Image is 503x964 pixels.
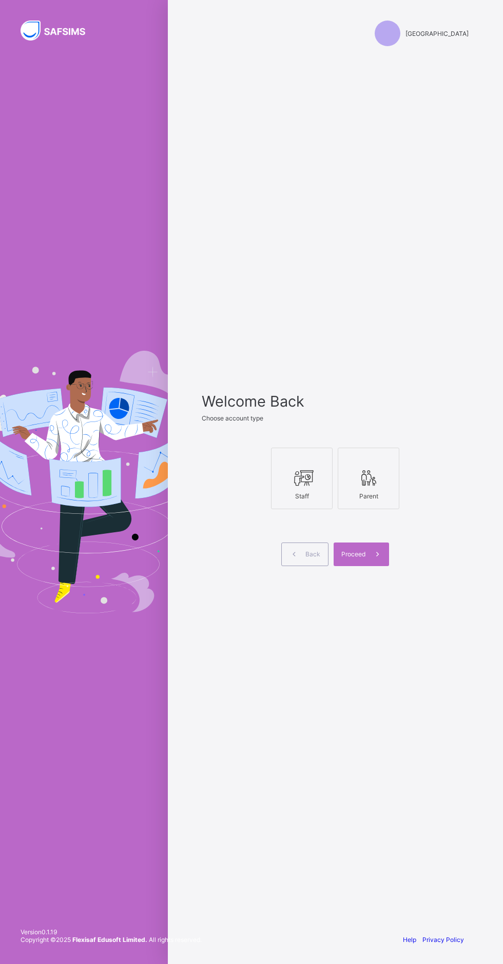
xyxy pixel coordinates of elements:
div: Staff [277,487,327,505]
span: Choose account type [202,414,263,422]
span: Version 0.1.19 [21,928,202,936]
a: Privacy Policy [422,936,464,943]
span: [GEOGRAPHIC_DATA] [405,30,469,37]
div: Parent [343,487,394,505]
span: Welcome Back [202,392,469,410]
a: Help [403,936,416,943]
span: Proceed [341,550,365,558]
img: SAFSIMS Logo [21,21,98,41]
strong: Flexisaf Edusoft Limited. [72,936,147,943]
span: Copyright © 2025 All rights reserved. [21,936,202,943]
span: Back [305,550,320,558]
